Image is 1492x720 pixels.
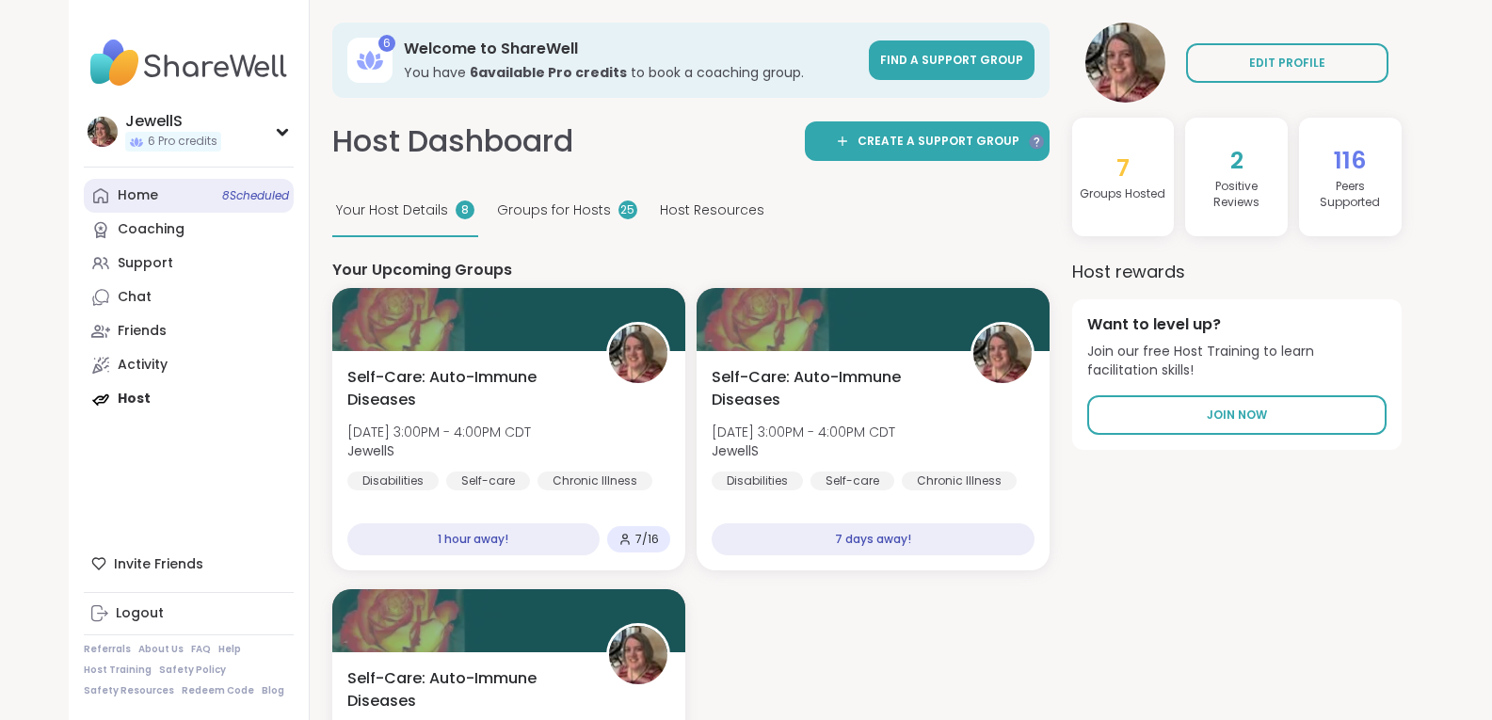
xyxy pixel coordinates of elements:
[456,200,474,219] div: 8
[84,280,294,314] a: Chat
[712,423,895,441] span: [DATE] 3:00PM - 4:00PM CDT
[1087,343,1387,379] span: Join our free Host Training to learn facilitation skills!
[537,472,652,490] div: Chronic Illness
[118,186,158,205] div: Home
[118,288,152,307] div: Chat
[618,200,637,219] div: 25
[347,472,439,490] div: Disabilities
[609,325,667,383] img: JewellS
[88,117,118,147] img: JewellS
[1085,23,1165,103] img: JewellS
[660,200,764,220] span: Host Resources
[1307,179,1394,211] h4: Peers Supported
[1116,152,1130,184] span: 7
[446,472,530,490] div: Self-care
[84,348,294,382] a: Activity
[332,260,1050,280] h4: Your Upcoming Groups
[609,626,667,684] img: JewellS
[1186,43,1388,83] a: EDIT PROFILE
[84,30,294,96] img: ShareWell Nav Logo
[138,643,184,656] a: About Us
[712,441,759,460] b: JewellS
[347,441,394,460] b: JewellS
[1087,395,1387,435] a: Join Now
[148,134,217,150] span: 6 Pro credits
[118,356,168,375] div: Activity
[347,423,531,441] span: [DATE] 3:00PM - 4:00PM CDT
[84,684,174,697] a: Safety Resources
[262,684,284,697] a: Blog
[118,220,184,239] div: Coaching
[347,366,586,411] span: Self-Care: Auto-Immune Diseases
[1193,179,1280,211] h4: Positive Review s
[1207,407,1267,424] span: Join Now
[858,133,1019,150] span: Create a support group
[973,325,1032,383] img: JewellS
[810,472,894,490] div: Self-care
[347,523,600,555] div: 1 hour away!
[1080,186,1165,202] h4: Groups Hosted
[1029,135,1044,150] iframe: Spotlight
[218,643,241,656] a: Help
[347,667,586,712] span: Self-Care: Auto-Immune Diseases
[1249,55,1325,72] span: EDIT PROFILE
[84,664,152,677] a: Host Training
[191,643,211,656] a: FAQ
[497,200,611,220] span: Groups for Hosts
[332,120,573,163] h1: Host Dashboard
[84,179,294,213] a: Home8Scheduled
[159,664,226,677] a: Safety Policy
[470,63,627,82] b: 6 available Pro credit s
[118,322,167,341] div: Friends
[1334,144,1366,177] span: 116
[84,597,294,631] a: Logout
[869,40,1035,80] a: Find a support group
[118,254,173,273] div: Support
[116,604,164,623] div: Logout
[1072,259,1402,284] h3: Host rewards
[84,643,131,656] a: Referrals
[1230,144,1243,177] span: 2
[125,111,221,132] div: JewellS
[902,472,1017,490] div: Chronic Illness
[84,547,294,581] div: Invite Friends
[880,52,1023,68] span: Find a support group
[84,213,294,247] a: Coaching
[84,247,294,280] a: Support
[84,314,294,348] a: Friends
[805,121,1050,161] a: Create a support group
[635,532,659,547] span: 7 / 16
[1087,314,1387,335] h4: Want to level up?
[336,200,448,220] span: Your Host Details
[404,39,858,59] h3: Welcome to ShareWell
[404,63,858,82] h3: You have to book a coaching group.
[182,684,254,697] a: Redeem Code
[712,472,803,490] div: Disabilities
[712,366,950,411] span: Self-Care: Auto-Immune Diseases
[378,35,395,52] div: 6
[712,523,1035,555] div: 7 days away!
[222,188,289,203] span: 8 Scheduled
